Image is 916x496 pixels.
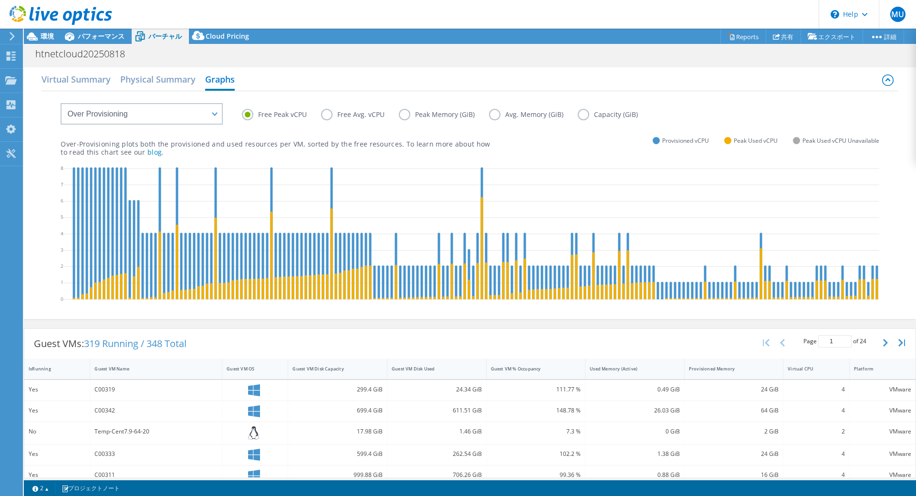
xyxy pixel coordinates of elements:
div: 24 GiB [689,384,779,395]
div: 4 [788,405,844,416]
div: Virtual CPU [788,366,833,372]
div: 2 [788,426,844,437]
div: 148.78 % [491,405,581,416]
div: 0.49 GiB [590,384,680,395]
div: 262.54 GiB [392,449,482,459]
div: VMware [854,449,911,459]
label: Free Peak vCPU [242,109,321,120]
label: Avg. Memory (GiB) [489,109,578,120]
div: VMware [854,384,911,395]
a: 共有 [766,29,801,44]
div: 26.03 GiB [590,405,680,416]
a: Reports [720,29,766,44]
div: 102.2 % [491,449,581,459]
label: Peak Memory (GiB) [399,109,489,120]
div: Guest VM Disk Used [392,366,470,372]
div: 1.38 GiB [590,449,680,459]
div: 0.88 GiB [590,470,680,480]
div: Guest VM Name [94,366,206,372]
text: 6 [61,197,63,204]
a: blog [147,148,162,157]
div: Temp-Cent7.9-64-20 [94,426,218,437]
a: エクスポート [801,29,863,44]
div: 4 [788,470,844,480]
div: Guest VM OS [227,366,272,372]
span: Cloud Pricing [206,32,249,41]
div: 599.4 GiB [292,449,383,459]
div: Yes [29,405,85,416]
div: 699.4 GiB [292,405,383,416]
div: 706.26 GiB [392,470,482,480]
div: C00311 [94,470,218,480]
span: MU [890,7,906,22]
div: Yes [29,384,85,395]
div: Guest VM Disk Capacity [292,366,371,372]
div: Guest VM % Occupancy [491,366,570,372]
div: 64 GiB [689,405,779,416]
div: 24.34 GiB [392,384,482,395]
text: 8 [61,164,63,171]
h1: htnetcloud20250818 [31,49,140,59]
a: 詳細 [863,29,904,44]
span: パフォーマンス [78,32,125,41]
div: 7.3 % [491,426,581,437]
div: 999.88 GiB [292,470,383,480]
a: 2 [26,482,55,494]
div: C00319 [94,384,218,395]
div: No [29,426,85,437]
div: 1.46 GiB [392,426,482,437]
text: 5 [61,213,63,220]
div: Provisioned Memory [689,366,768,372]
div: 611.51 GiB [392,405,482,416]
div: 17.98 GiB [292,426,383,437]
h2: Virtual Summary [42,70,111,89]
span: Peak Used vCPU [734,135,778,146]
div: 0 GiB [590,426,680,437]
span: Page of [803,335,866,348]
div: Used Memory (Active) [590,366,668,372]
div: 99.36 % [491,470,581,480]
div: VMware [854,405,911,416]
div: Yes [29,449,85,459]
div: 24 GiB [689,449,779,459]
div: Yes [29,470,85,480]
span: 環境 [41,32,54,41]
text: 2 [61,263,63,269]
div: Guest VMs: [24,329,196,359]
text: 0 [61,295,63,302]
label: Free Avg. vCPU [321,109,399,120]
div: VMware [854,426,911,437]
h2: Physical Summary [120,70,196,89]
span: Provisioned vCPU [662,135,709,146]
div: 4 [788,449,844,459]
div: 299.4 GiB [292,384,383,395]
p: Over-Provisioning plots both the provisioned and used resources per VM, sorted by the free resour... [61,140,490,156]
span: バーチャル [148,32,182,41]
h2: Graphs [205,70,235,91]
div: 2 GiB [689,426,779,437]
div: C00333 [94,449,218,459]
text: 7 [61,181,63,188]
a: プロジェクトノート [55,482,126,494]
div: 16 GiB [689,470,779,480]
div: C00342 [94,405,218,416]
div: IsRunning [29,366,74,372]
span: Peak Used vCPU Unavailable [802,135,879,146]
text: 1 [61,279,63,285]
label: Capacity (GiB) [578,109,652,120]
span: 319 Running / 348 Total [84,337,187,350]
text: 3 [61,246,63,253]
div: 111.77 % [491,384,581,395]
div: Platform [854,366,900,372]
svg: \n [831,10,839,19]
span: 24 [860,337,866,345]
input: jump to page [818,335,852,348]
text: 4 [61,230,63,236]
div: VMware [854,470,911,480]
div: 4 [788,384,844,395]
